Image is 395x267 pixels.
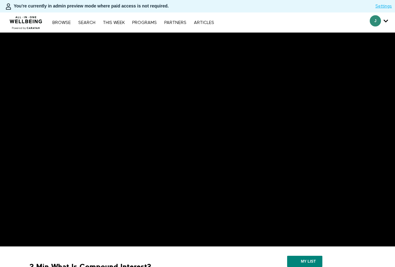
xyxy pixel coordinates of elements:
a: PROGRAMS [129,21,160,25]
a: PARTNERS [161,21,190,25]
a: Settings [375,3,392,9]
a: ARTICLES [191,21,217,25]
img: person-bdfc0eaa9744423c596e6e1c01710c89950b1dff7c83b5d61d716cfd8139584f.svg [5,3,12,10]
button: My list [287,256,322,267]
a: THIS WEEK [100,21,128,25]
a: Browse [49,21,74,25]
a: Search [75,21,99,25]
img: CARAVAN [7,12,45,30]
div: Secondary [365,12,393,32]
nav: Primary [49,19,217,26]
